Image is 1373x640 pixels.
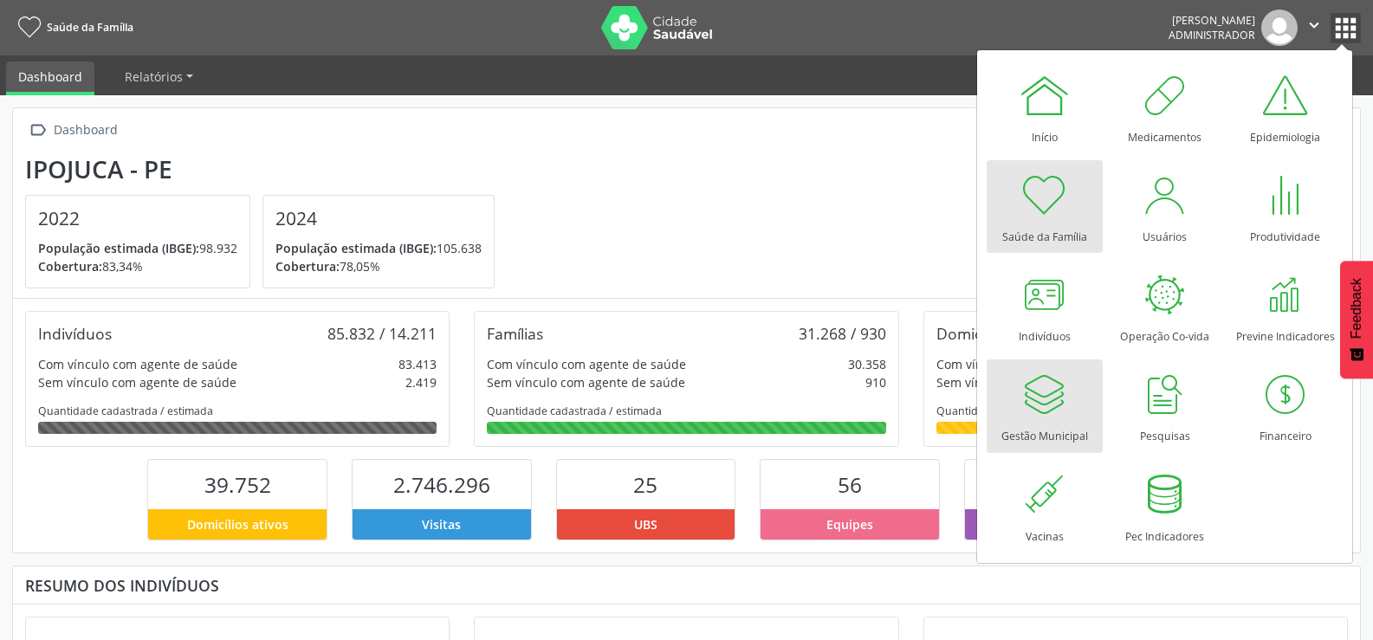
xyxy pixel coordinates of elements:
[38,239,237,257] p: 98.932
[204,470,271,499] span: 39.752
[422,515,461,533] span: Visitas
[487,373,685,391] div: Sem vínculo com agente de saúde
[987,260,1103,352] a: Indivíduos
[633,470,657,499] span: 25
[634,515,657,533] span: UBS
[1107,460,1223,553] a: Pec Indicadores
[1331,13,1361,43] button: apps
[1107,160,1223,253] a: Usuários
[1261,10,1298,46] img: img
[487,355,686,373] div: Com vínculo com agente de saúde
[936,373,1135,391] div: Sem vínculo com agente de saúde
[38,258,102,275] span: Cobertura:
[38,240,199,256] span: População estimada (IBGE):
[187,515,288,533] span: Domicílios ativos
[987,160,1103,253] a: Saúde da Família
[125,68,183,85] span: Relatórios
[987,460,1103,553] a: Vacinas
[987,61,1103,153] a: Início
[1169,28,1255,42] span: Administrador
[25,118,120,143] a:  Dashboard
[865,373,886,391] div: 910
[38,355,237,373] div: Com vínculo com agente de saúde
[1349,278,1364,339] span: Feedback
[38,257,237,275] p: 83,34%
[936,324,1008,343] div: Domicílios
[38,324,112,343] div: Indivíduos
[1169,13,1255,28] div: [PERSON_NAME]
[848,355,886,373] div: 30.358
[398,355,437,373] div: 83.413
[275,208,482,229] h4: 2024
[838,470,862,499] span: 56
[327,324,437,343] div: 85.832 / 14.211
[1107,260,1223,352] a: Operação Co-vida
[799,324,886,343] div: 31.268 / 930
[487,324,543,343] div: Famílias
[50,118,120,143] div: Dashboard
[25,576,1348,595] div: Resumo dos indivíduos
[275,239,482,257] p: 105.638
[6,61,94,95] a: Dashboard
[38,208,237,229] h4: 2022
[38,404,437,418] div: Quantidade cadastrada / estimada
[275,257,482,275] p: 78,05%
[275,240,437,256] span: População estimada (IBGE):
[38,373,236,391] div: Sem vínculo com agente de saúde
[1340,261,1373,378] button: Feedback - Mostrar pesquisa
[826,515,873,533] span: Equipes
[25,155,507,184] div: Ipojuca - PE
[393,470,490,499] span: 2.746.296
[987,359,1103,452] a: Gestão Municipal
[487,404,885,418] div: Quantidade cadastrada / estimada
[1227,260,1344,352] a: Previne Indicadores
[1107,359,1223,452] a: Pesquisas
[1107,61,1223,153] a: Medicamentos
[47,20,133,35] span: Saúde da Família
[1227,61,1344,153] a: Epidemiologia
[936,404,1335,418] div: Quantidade cadastrada / estimada
[1305,16,1324,35] i: 
[936,355,1136,373] div: Com vínculo com agente de saúde
[113,61,205,92] a: Relatórios
[275,258,340,275] span: Cobertura:
[12,13,133,42] a: Saúde da Família
[405,373,437,391] div: 2.419
[1227,359,1344,452] a: Financeiro
[25,118,50,143] i: 
[1227,160,1344,253] a: Produtividade
[1298,10,1331,46] button: 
